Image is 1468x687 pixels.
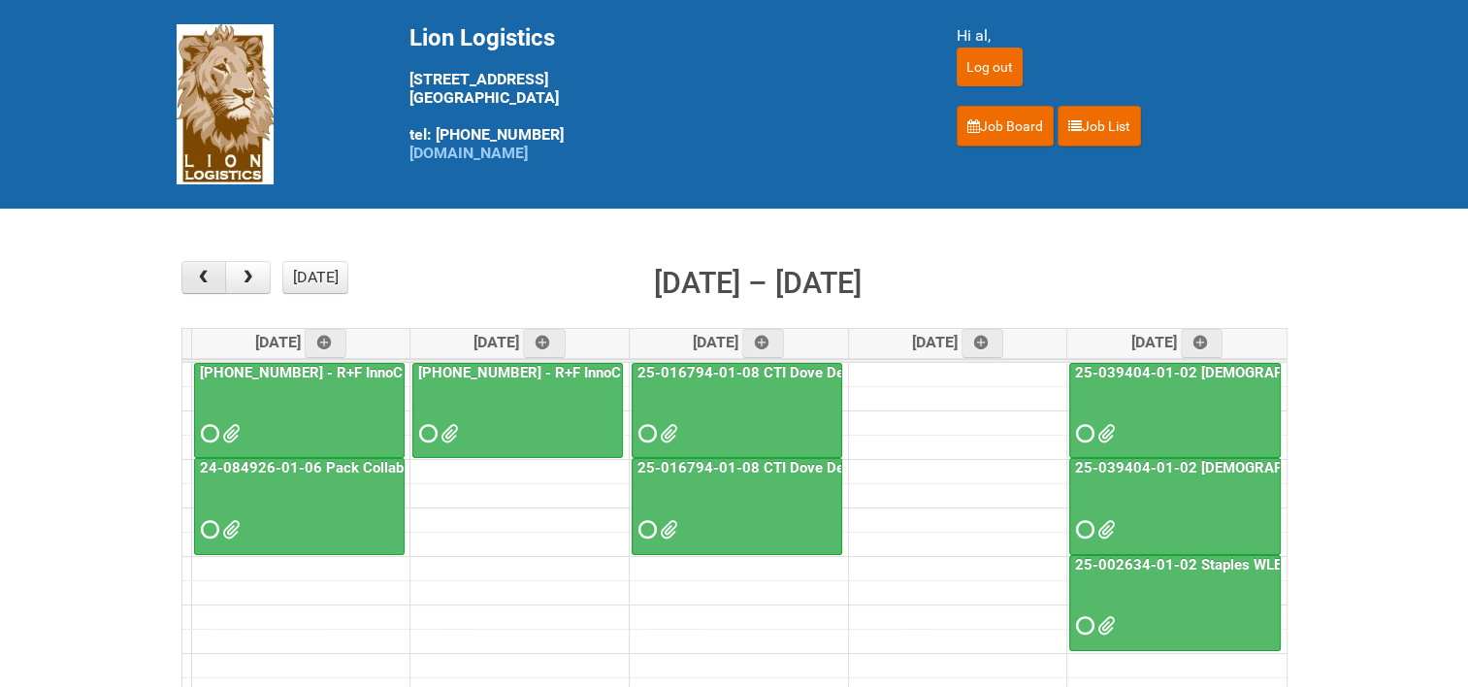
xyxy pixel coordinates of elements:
[1097,619,1111,633] span: GROUP 1001.jpg JNF 25-002634-01 Staples WLE 2025 - 7th Mailing.doc Staples Letter 2025.pdf LPF 25...
[177,94,274,113] a: Lion Logistics
[638,523,652,537] span: Requested
[255,333,347,351] span: [DATE]
[1097,427,1111,441] span: MDN 25-039404-01-02 MDN #2 LEFTOVERS.xlsx LPF 25-039404-01-02.xlsx Additional Product Insert.pdf ...
[912,333,1004,351] span: [DATE]
[194,458,405,554] a: 24-084926-01-06 Pack Collab Wand Tint
[654,261,862,306] h2: [DATE] – [DATE]
[201,523,214,537] span: Requested
[409,144,528,162] a: [DOMAIN_NAME]
[1097,523,1111,537] span: GROUP 2000.jpg GROUP 3000.jpg GROUP 4000.jpg GROUP 5000.jpg GROUP 6000.jpg GROUP 1000.jpg MOR 25-...
[1069,555,1281,651] a: 25-002634-01-02 Staples WLE 2025 Community - Seventh Mailing
[414,364,721,381] a: [PHONE_NUMBER] - R+F InnoCPT - photo slot
[282,261,348,294] button: [DATE]
[957,24,1292,48] div: Hi al,
[1071,364,1466,381] a: 25-039404-01-02 [DEMOGRAPHIC_DATA] Wet Shave SQM
[409,24,555,51] span: Lion Logistics
[1076,619,1090,633] span: Requested
[305,329,347,358] a: Add an event
[440,427,454,441] span: GROUP 001.jpg GROUP 001 (2).jpg
[742,329,785,358] a: Add an event
[473,333,566,351] span: [DATE]
[957,48,1023,86] input: Log out
[196,364,425,381] a: [PHONE_NUMBER] - R+F InnoCPT
[222,427,236,441] span: MDN 25-032854-01-08 Left overs.xlsx MOR 25-032854-01-08.xlsm 25_032854_01_LABELS_Lion.xlsx MDN 25...
[638,427,652,441] span: Requested
[634,459,1012,476] a: 25-016794-01-08 CTI Dove Deep Moisture - Photos slot
[962,329,1004,358] a: Add an event
[632,363,842,459] a: 25-016794-01-08 CTI Dove Deep Moisture
[419,427,433,441] span: Requested
[1076,427,1090,441] span: Requested
[1131,333,1223,351] span: [DATE]
[201,427,214,441] span: Requested
[196,459,476,476] a: 24-084926-01-06 Pack Collab Wand Tint
[660,523,673,537] span: Grp 2002 Seed.jpg Grp 2002 2..jpg grp 2002 1..jpg Grp 2001 Seed.jpg GRp 2001 2..jpg Grp 2001 1..j...
[632,458,842,554] a: 25-016794-01-08 CTI Dove Deep Moisture - Photos slot
[523,329,566,358] a: Add an event
[222,523,236,537] span: grp 1001 2..jpg group 1001 1..jpg MOR 24-084926-01-08.xlsm Labels 24-084926-01-06 Pack Collab Wan...
[957,106,1054,147] a: Job Board
[177,24,274,184] img: Lion Logistics
[1076,523,1090,537] span: Requested
[1058,106,1141,147] a: Job List
[1069,458,1281,554] a: 25-039404-01-02 [DEMOGRAPHIC_DATA] Wet Shave SQM - photo slot
[194,363,405,459] a: [PHONE_NUMBER] - R+F InnoCPT
[693,333,785,351] span: [DATE]
[409,24,908,162] div: [STREET_ADDRESS] [GEOGRAPHIC_DATA] tel: [PHONE_NUMBER]
[660,427,673,441] span: MDN 25-016794-01-08 - LEFTOVERS.xlsx LPF_V2 25-016794-01-08.xlsx Dove DM Usage Instructions_V1.pd...
[1069,363,1281,459] a: 25-039404-01-02 [DEMOGRAPHIC_DATA] Wet Shave SQM
[634,364,925,381] a: 25-016794-01-08 CTI Dove Deep Moisture
[1181,329,1223,358] a: Add an event
[412,363,623,459] a: [PHONE_NUMBER] - R+F InnoCPT - photo slot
